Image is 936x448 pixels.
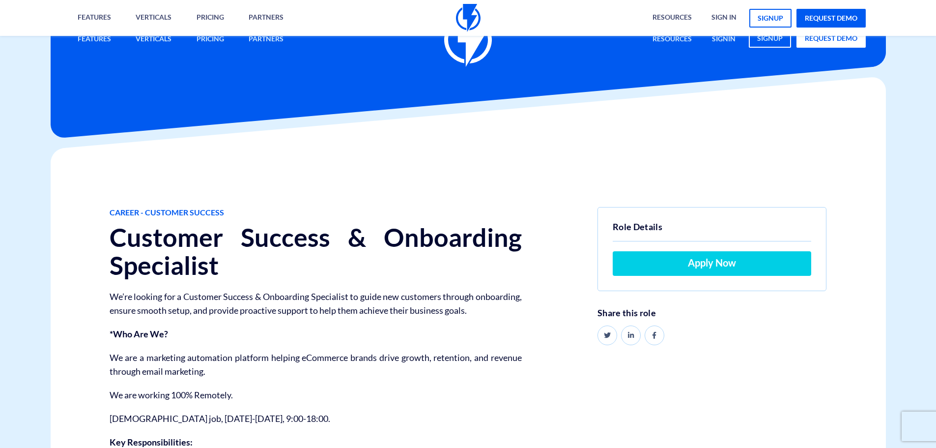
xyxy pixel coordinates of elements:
[110,388,522,402] p: We are working 100% Remotely.
[613,251,812,276] a: Apply Now
[128,29,179,50] a: Verticals
[110,412,522,425] p: [DEMOGRAPHIC_DATA] job, [DATE]-[DATE], 9:00-18:00.
[241,29,291,50] a: Partners
[110,290,522,317] p: We’re looking for a Customer Success & Onboarding Specialist to guide new customers through onboa...
[705,29,743,50] a: signin
[110,207,522,218] span: Career - Customer Success
[597,326,617,345] a: Share on Twitter
[749,9,792,28] a: signup
[189,29,231,50] a: Pricing
[110,329,168,339] strong: *Who Are We?
[645,29,699,50] a: Resources
[110,437,193,448] strong: Key Responsibilities:
[597,308,827,318] h6: Share this role
[70,29,118,50] a: Features
[796,9,866,28] a: request demo
[621,326,641,345] a: Share on LinkedIn
[645,326,664,345] a: Share on Facebook
[749,29,791,48] a: signup
[110,351,522,378] p: We are a marketing automation platform helping eCommerce brands drive growth, retention, and reve...
[110,223,522,279] h1: Customer Success & Onboarding Specialist
[613,220,812,241] h5: Role Details
[796,29,866,48] a: request demo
